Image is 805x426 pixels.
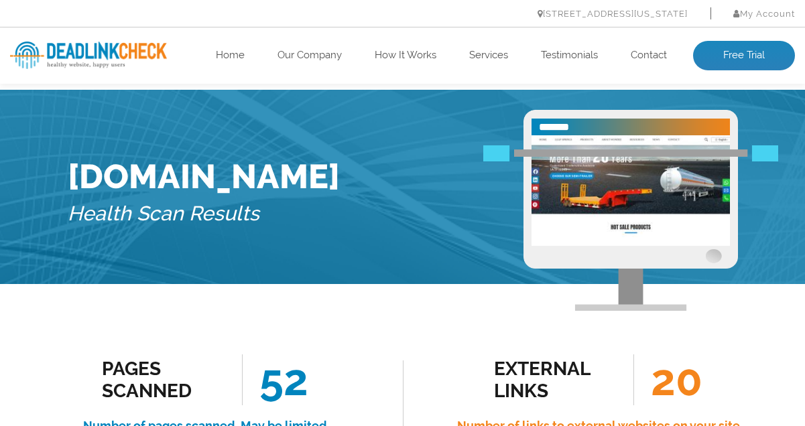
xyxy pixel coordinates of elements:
[532,135,730,246] img: Free Website Analysis
[102,358,223,402] div: Pages Scanned
[633,354,702,405] span: 20
[483,149,778,165] img: Free Webiste Analysis
[494,358,615,402] div: external links
[68,196,340,232] h5: Health Scan Results
[242,354,308,405] span: 52
[68,157,340,196] h1: [DOMAIN_NAME]
[523,110,738,311] img: Free Webiste Analysis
